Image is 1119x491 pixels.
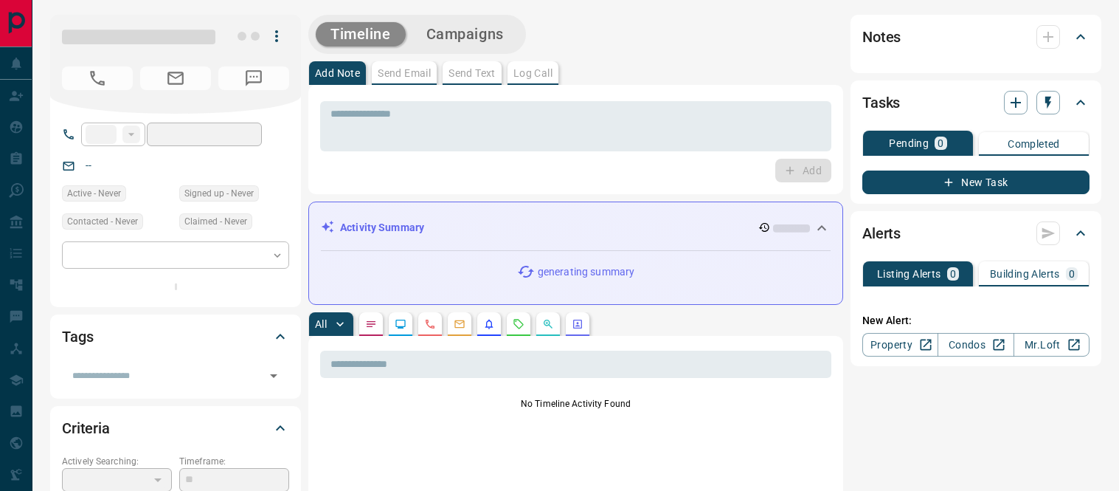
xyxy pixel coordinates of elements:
h2: Criteria [62,416,110,440]
p: Timeframe: [179,455,289,468]
span: Contacted - Never [67,214,138,229]
button: Open [263,365,284,386]
div: Notes [862,19,1089,55]
span: No Email [140,66,211,90]
div: Tags [62,319,289,354]
a: Property [862,333,938,357]
p: All [315,319,327,329]
a: -- [86,159,91,171]
button: New Task [862,171,1089,194]
h2: Tags [62,325,93,348]
p: Add Note [315,68,360,78]
svg: Emails [454,318,465,330]
div: Alerts [862,216,1089,251]
svg: Notes [365,318,377,330]
a: Mr.Loft [1014,333,1089,357]
p: Actively Searching: [62,455,172,468]
svg: Opportunities [542,318,554,330]
div: Activity Summary [321,214,831,241]
span: No Number [218,66,289,90]
p: Completed [1008,139,1060,149]
svg: Calls [424,318,436,330]
h2: Tasks [862,91,900,114]
p: 0 [1069,269,1075,279]
button: Campaigns [412,22,519,47]
div: Tasks [862,85,1089,120]
svg: Agent Actions [572,318,583,330]
span: Active - Never [67,186,121,201]
span: Claimed - Never [184,214,247,229]
div: Criteria [62,411,289,446]
p: Listing Alerts [877,269,941,279]
h2: Alerts [862,222,901,245]
p: 0 [950,269,956,279]
button: Timeline [316,22,406,47]
svg: Listing Alerts [483,318,495,330]
p: Activity Summary [340,220,424,236]
p: 0 [938,138,943,148]
p: generating summary [538,264,634,280]
span: No Number [62,66,133,90]
p: New Alert: [862,313,1089,329]
span: Signed up - Never [184,186,254,201]
p: Building Alerts [990,269,1060,279]
svg: Lead Browsing Activity [395,318,406,330]
a: Condos [938,333,1014,357]
p: No Timeline Activity Found [320,397,831,411]
h2: Notes [862,25,901,49]
p: Pending [889,138,929,148]
svg: Requests [513,318,524,330]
